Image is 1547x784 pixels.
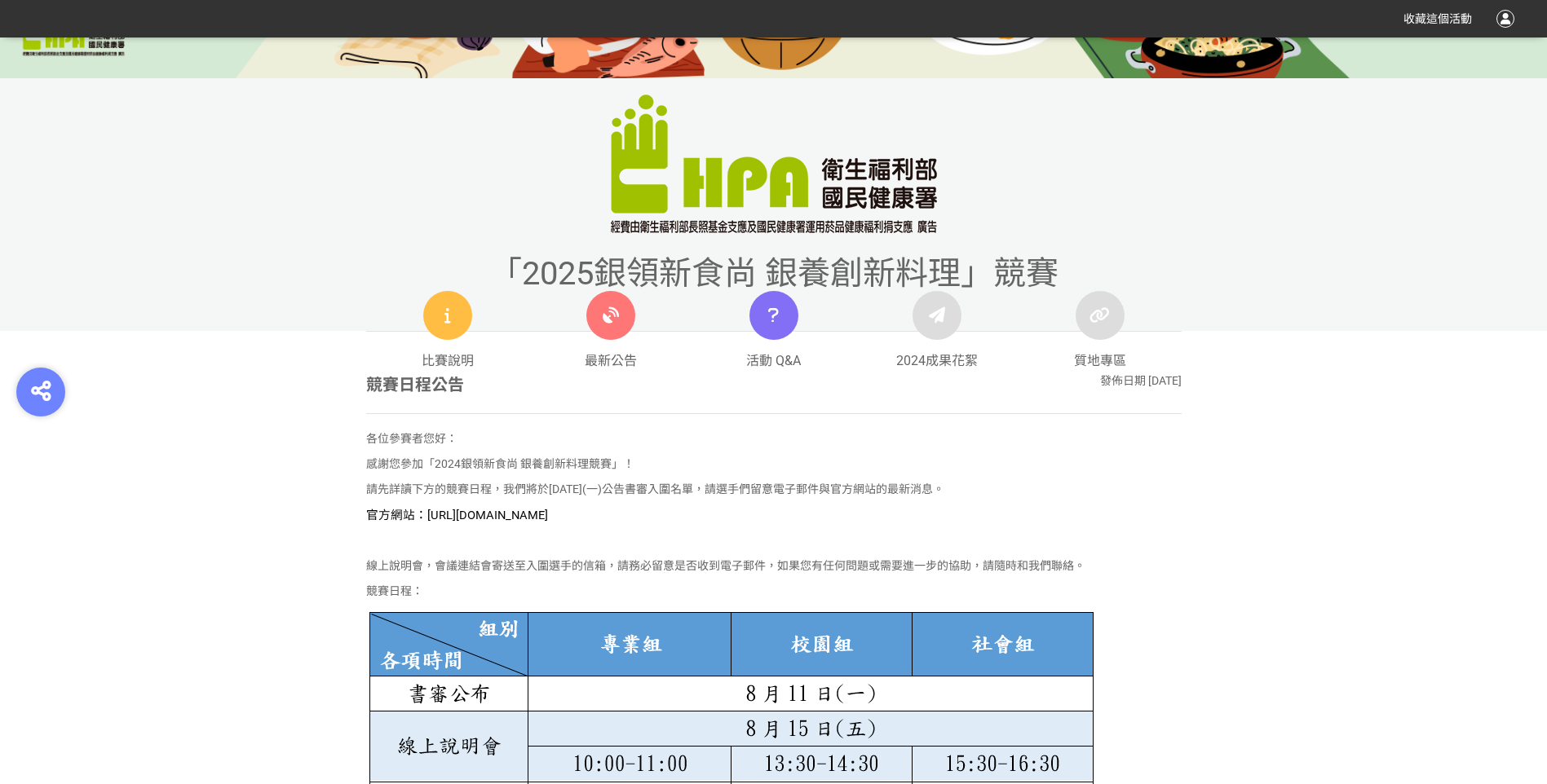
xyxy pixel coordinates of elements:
p: 請先詳讀下方的競賽日程，我們將於[DATE](一)公告書審入圍名單，請選手們留意電子郵件與官方網站的最新消息。 [366,481,1182,498]
span: 質地專區 [1074,351,1126,371]
span: 收藏這個活動 [1403,12,1472,25]
span: 最新公告 [585,351,637,371]
div: 競賽日程公告 [366,372,464,397]
p: 線上說明會，會議連結會寄送至入圍選手的信箱，請務必留意是否收到電子郵件，如果您有任何問題或需要進一步的協助，請隨時和我們聯絡。 [366,557,1182,575]
div: 發佈日期 [DATE] [1100,372,1182,397]
span: 官方網站：[URL][DOMAIN_NAME] [366,508,548,522]
span: 2024成果花絮 [896,351,978,371]
p: 各位參賽者您好： [366,430,1182,447]
span: 活動 Q&A [746,351,801,371]
p: 感謝您參加「2024銀領新食尚 銀養創新料理競賽」！ [366,456,1182,473]
a: 「2025銀領新食尚 銀養創新料理」競賽 [489,277,1059,286]
img: 「2025銀領新食尚 銀養創新料理」競賽 [611,95,937,233]
p: 競賽日程： [366,583,1182,600]
span: 比賽說明 [422,351,474,371]
span: 「2025銀領新食尚 銀養創新料理」競賽 [489,254,1059,293]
